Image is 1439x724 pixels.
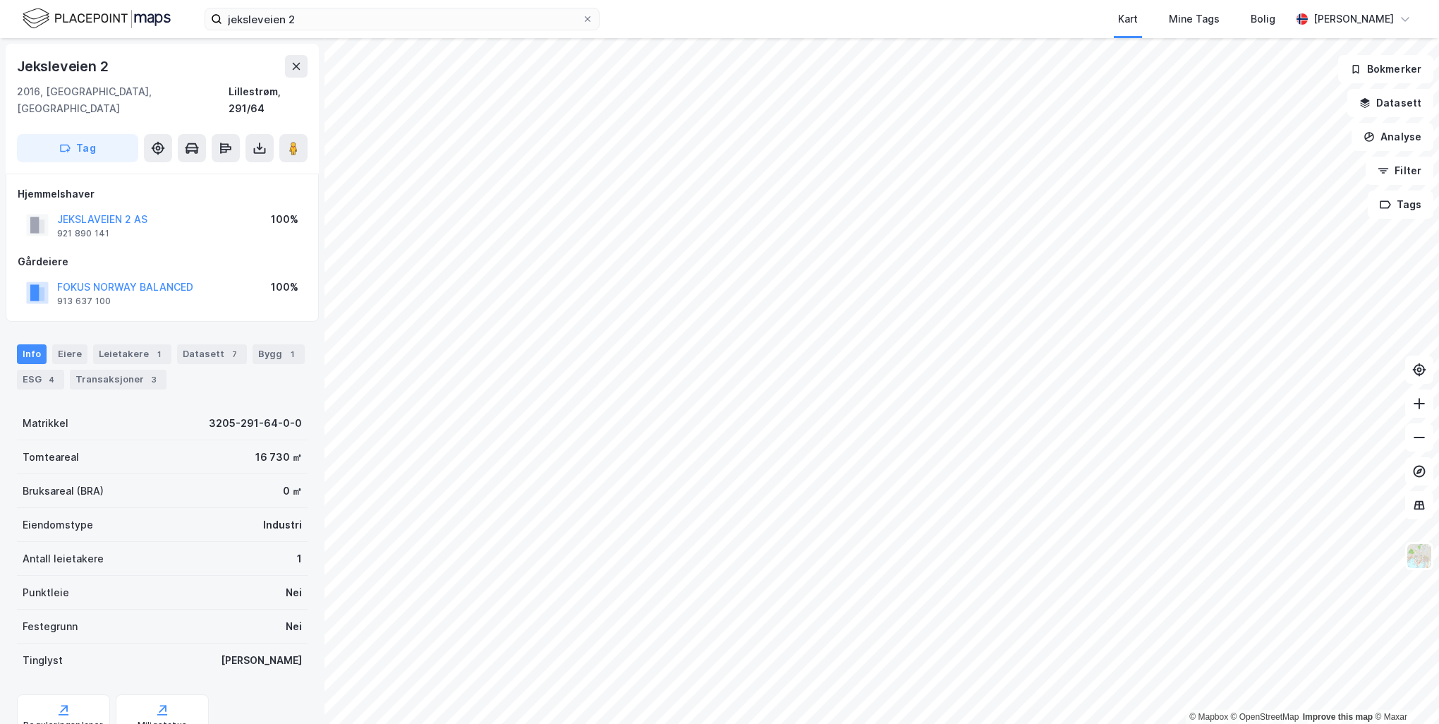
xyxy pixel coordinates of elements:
[147,373,161,387] div: 3
[23,415,68,432] div: Matrikkel
[263,517,302,533] div: Industri
[297,550,302,567] div: 1
[1368,191,1433,219] button: Tags
[285,347,299,361] div: 1
[255,449,302,466] div: 16 730 ㎡
[152,347,166,361] div: 1
[229,83,308,117] div: Lillestrøm, 291/64
[17,134,138,162] button: Tag
[23,550,104,567] div: Antall leietakere
[253,344,305,364] div: Bygg
[1313,11,1394,28] div: [PERSON_NAME]
[1231,712,1299,722] a: OpenStreetMap
[23,6,171,31] img: logo.f888ab2527a4732fd821a326f86c7f29.svg
[227,347,241,361] div: 7
[18,186,307,203] div: Hjemmelshaver
[177,344,247,364] div: Datasett
[1169,11,1220,28] div: Mine Tags
[271,279,298,296] div: 100%
[1338,55,1433,83] button: Bokmerker
[286,618,302,635] div: Nei
[271,211,298,228] div: 100%
[1347,89,1433,117] button: Datasett
[23,449,79,466] div: Tomteareal
[1118,11,1138,28] div: Kart
[17,344,47,364] div: Info
[52,344,87,364] div: Eiere
[209,415,302,432] div: 3205-291-64-0-0
[1368,656,1439,724] div: Kontrollprogram for chat
[57,228,109,239] div: 921 890 141
[1368,656,1439,724] iframe: Chat Widget
[1366,157,1433,185] button: Filter
[17,55,111,78] div: Jeksleveien 2
[23,584,69,601] div: Punktleie
[1352,123,1433,151] button: Analyse
[57,296,111,307] div: 913 637 100
[1189,712,1228,722] a: Mapbox
[1406,543,1433,569] img: Z
[23,652,63,669] div: Tinglyst
[283,483,302,500] div: 0 ㎡
[18,253,307,270] div: Gårdeiere
[93,344,171,364] div: Leietakere
[221,652,302,669] div: [PERSON_NAME]
[17,83,229,117] div: 2016, [GEOGRAPHIC_DATA], [GEOGRAPHIC_DATA]
[1303,712,1373,722] a: Improve this map
[23,618,78,635] div: Festegrunn
[17,370,64,390] div: ESG
[23,517,93,533] div: Eiendomstype
[44,373,59,387] div: 4
[23,483,104,500] div: Bruksareal (BRA)
[1251,11,1275,28] div: Bolig
[70,370,166,390] div: Transaksjoner
[222,8,582,30] input: Søk på adresse, matrikkel, gårdeiere, leietakere eller personer
[286,584,302,601] div: Nei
